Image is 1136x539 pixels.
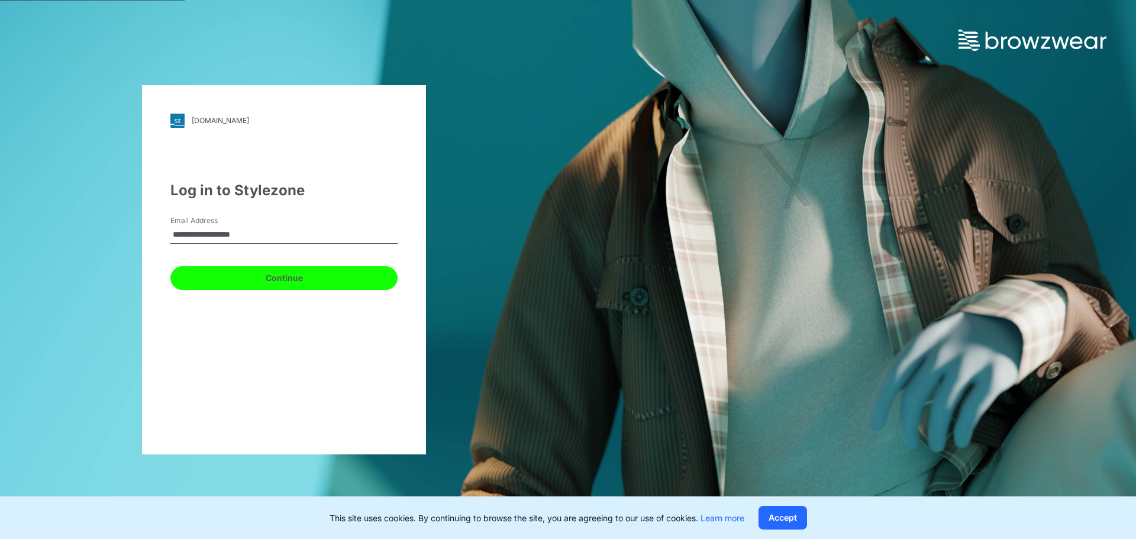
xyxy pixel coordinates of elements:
a: Learn more [701,513,744,523]
p: This site uses cookies. By continuing to browse the site, you are agreeing to our use of cookies. [330,512,744,524]
div: Log in to Stylezone [170,180,398,201]
button: Accept [759,506,807,530]
button: Continue [170,266,398,290]
div: [DOMAIN_NAME] [192,116,249,125]
img: svg+xml;base64,PHN2ZyB3aWR0aD0iMjgiIGhlaWdodD0iMjgiIHZpZXdCb3g9IjAgMCAyOCAyOCIgZmlsbD0ibm9uZSIgeG... [170,114,185,128]
label: Email Address [170,215,253,226]
a: [DOMAIN_NAME] [170,114,398,128]
img: browzwear-logo.73288ffb.svg [958,30,1106,51]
